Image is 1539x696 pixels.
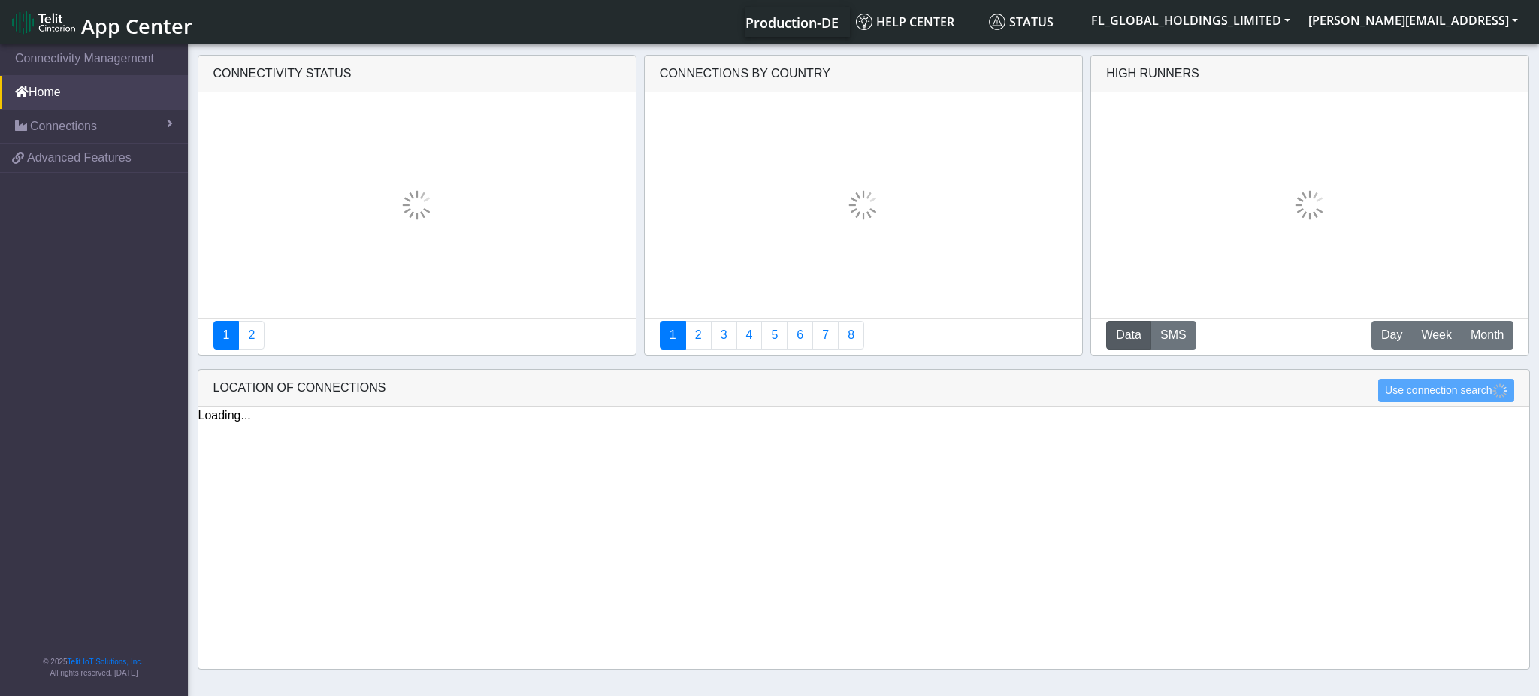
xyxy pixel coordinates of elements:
a: Help center [850,7,983,37]
a: Connections By Country [660,321,686,350]
img: loading [1492,383,1507,398]
span: Connections [30,117,97,135]
button: Use connection search [1378,379,1513,402]
nav: Summary paging [213,321,621,350]
a: App Center [12,6,190,38]
a: Deployment status [238,321,265,350]
span: App Center [81,12,192,40]
span: Production-DE [745,14,839,32]
nav: Summary paging [660,321,1067,350]
a: Not Connected for 30 days [838,321,864,350]
span: Help center [856,14,954,30]
span: Month [1471,326,1504,344]
span: Status [989,14,1054,30]
div: LOCATION OF CONNECTIONS [198,370,1529,407]
button: Week [1411,321,1462,350]
a: Telit IoT Solutions, Inc. [68,658,143,666]
div: Connectivity status [198,56,636,92]
a: 14 Days Trend [787,321,813,350]
span: Day [1381,326,1402,344]
img: knowledge.svg [856,14,872,30]
img: loading.gif [848,190,878,220]
button: FL_GLOBAL_HOLDINGS_LIMITED [1082,7,1299,34]
img: loading.gif [402,190,432,220]
img: status.svg [989,14,1005,30]
a: Zero Session [812,321,839,350]
button: Data [1106,321,1151,350]
button: SMS [1150,321,1196,350]
a: Usage per Country [711,321,737,350]
button: Day [1371,321,1412,350]
button: [PERSON_NAME][EMAIL_ADDRESS] [1299,7,1527,34]
a: Your current platform instance [745,7,838,37]
img: logo-telit-cinterion-gw-new.png [12,11,75,35]
button: Month [1461,321,1513,350]
div: High Runners [1106,65,1199,83]
div: Connections By Country [645,56,1082,92]
span: Week [1421,326,1452,344]
a: Connectivity status [213,321,240,350]
a: Status [983,7,1082,37]
a: Usage by Carrier [761,321,788,350]
a: Carrier [685,321,712,350]
img: loading.gif [1295,190,1325,220]
span: Advanced Features [27,149,132,167]
div: Loading... [198,407,1529,425]
a: Connections By Carrier [736,321,763,350]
